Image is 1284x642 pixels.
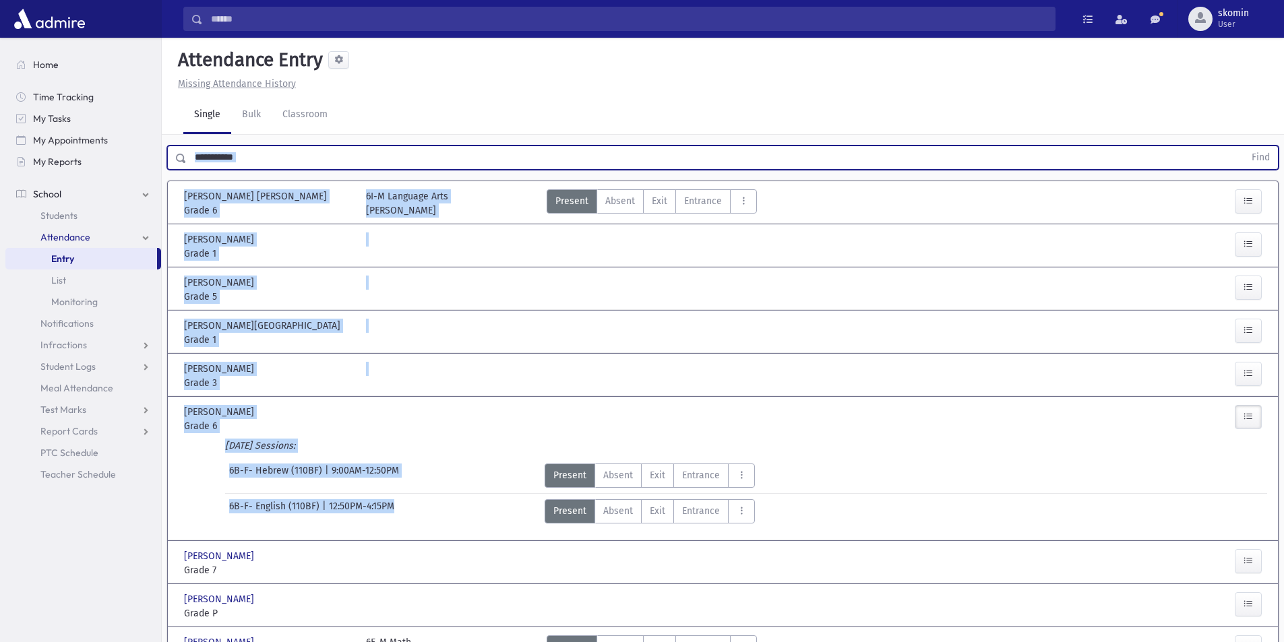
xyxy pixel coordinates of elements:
[40,317,94,329] span: Notifications
[184,203,353,218] span: Grade 6
[5,269,161,291] a: List
[5,54,161,75] a: Home
[184,333,353,347] span: Grade 1
[173,49,323,71] h5: Attendance Entry
[40,404,86,416] span: Test Marks
[555,194,588,208] span: Present
[272,96,338,134] a: Classroom
[366,189,448,218] div: 6I-M Language Arts [PERSON_NAME]
[547,189,757,218] div: AttTypes
[5,313,161,334] a: Notifications
[40,468,116,480] span: Teacher Schedule
[51,296,98,308] span: Monitoring
[33,156,82,168] span: My Reports
[1218,8,1249,19] span: skomin
[184,189,330,203] span: [PERSON_NAME] [PERSON_NAME]
[33,91,94,103] span: Time Tracking
[605,194,635,208] span: Absent
[184,232,257,247] span: [PERSON_NAME]
[225,440,295,451] i: [DATE] Sessions:
[184,376,353,390] span: Grade 3
[184,290,353,304] span: Grade 5
[40,360,96,373] span: Student Logs
[33,134,108,146] span: My Appointments
[184,405,257,419] span: [PERSON_NAME]
[684,194,722,208] span: Entrance
[5,334,161,356] a: Infractions
[5,183,161,205] a: School
[682,504,720,518] span: Entrance
[184,362,257,376] span: [PERSON_NAME]
[51,253,74,265] span: Entry
[184,419,353,433] span: Grade 6
[231,96,272,134] a: Bulk
[178,78,296,90] u: Missing Attendance History
[5,356,161,377] a: Student Logs
[229,463,325,488] span: 6B-F- Hebrew (110BF)
[33,188,61,200] span: School
[184,549,257,563] span: [PERSON_NAME]
[1244,146,1278,169] button: Find
[40,210,78,222] span: Students
[184,247,353,261] span: Grade 1
[5,291,161,313] a: Monitoring
[5,420,161,442] a: Report Cards
[325,463,332,488] span: |
[184,592,257,606] span: [PERSON_NAME]
[5,377,161,399] a: Meal Attendance
[5,248,157,269] a: Entry
[322,499,329,523] span: |
[184,319,343,333] span: [PERSON_NAME][GEOGRAPHIC_DATA]
[40,425,98,437] span: Report Cards
[545,463,755,488] div: AttTypes
[329,499,394,523] span: 12:50PM-4:15PM
[40,447,98,459] span: PTC Schedule
[5,442,161,463] a: PTC Schedule
[682,468,720,482] span: Entrance
[184,276,257,290] span: [PERSON_NAME]
[5,226,161,248] a: Attendance
[40,231,90,243] span: Attendance
[5,129,161,151] a: My Appointments
[51,274,66,286] span: List
[203,7,1055,31] input: Search
[184,606,353,620] span: Grade P
[173,78,296,90] a: Missing Attendance History
[33,113,71,125] span: My Tasks
[553,468,586,482] span: Present
[652,194,667,208] span: Exit
[11,5,88,32] img: AdmirePro
[1218,19,1249,30] span: User
[229,499,322,523] span: 6B-F- English (110BF)
[40,382,113,394] span: Meal Attendance
[650,504,665,518] span: Exit
[5,108,161,129] a: My Tasks
[183,96,231,134] a: Single
[184,563,353,577] span: Grade 7
[603,468,633,482] span: Absent
[332,463,399,488] span: 9:00AM-12:50PM
[5,205,161,226] a: Students
[545,499,755,523] div: AttTypes
[650,468,665,482] span: Exit
[33,59,59,71] span: Home
[5,399,161,420] a: Test Marks
[5,86,161,108] a: Time Tracking
[40,339,87,351] span: Infractions
[603,504,633,518] span: Absent
[553,504,586,518] span: Present
[5,151,161,172] a: My Reports
[5,463,161,485] a: Teacher Schedule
